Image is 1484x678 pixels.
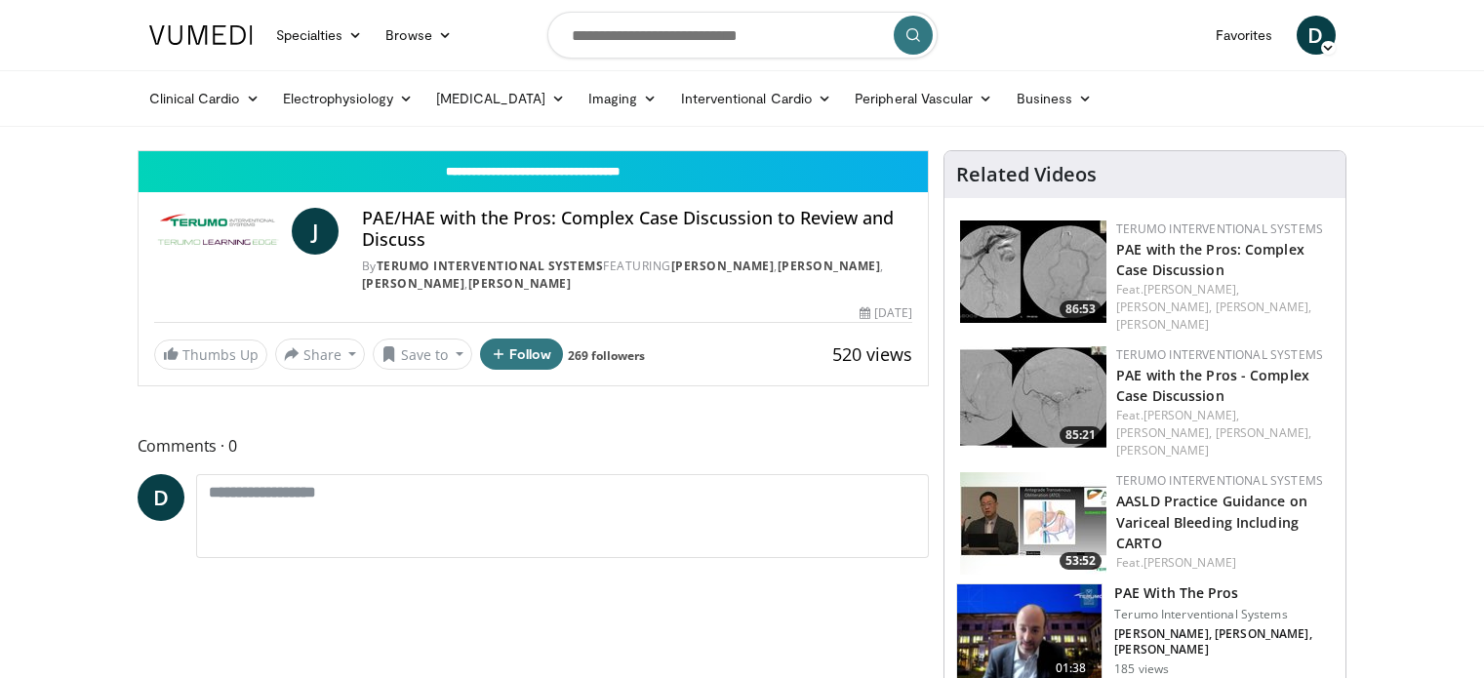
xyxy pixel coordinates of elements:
a: J [292,208,339,255]
button: Save to [373,339,472,370]
div: [DATE] [860,304,912,322]
h4: Related Videos [956,163,1097,186]
div: Feat. [1116,407,1330,459]
a: Terumo Interventional Systems [377,258,604,274]
a: Favorites [1204,16,1285,55]
a: Thumbs Up [154,339,267,370]
div: Feat. [1116,554,1330,572]
a: [PERSON_NAME], [1216,424,1311,441]
a: [PERSON_NAME] [1143,554,1236,571]
span: 85:21 [1060,426,1102,444]
p: [PERSON_NAME], [PERSON_NAME], [PERSON_NAME] [1114,626,1334,658]
a: D [138,474,184,521]
h4: PAE/HAE with the Pros: Complex Case Discussion to Review and Discuss [362,208,912,250]
span: 86:53 [1060,300,1102,318]
span: 53:52 [1060,552,1102,570]
a: Clinical Cardio [138,79,271,118]
a: Browse [374,16,463,55]
img: Terumo Interventional Systems [154,208,284,255]
a: [PERSON_NAME], [1143,281,1239,298]
a: 269 followers [568,347,645,364]
button: Share [275,339,366,370]
a: Imaging [577,79,669,118]
a: [PERSON_NAME] [362,275,465,292]
a: Business [1005,79,1104,118]
a: [PERSON_NAME] [1116,442,1209,459]
a: Electrophysiology [271,79,424,118]
a: 86:53 [960,220,1106,323]
span: Comments 0 [138,433,930,459]
p: Terumo Interventional Systems [1114,607,1334,622]
img: d458a976-084f-4cc6-99db-43f8cfe48950.150x105_q85_crop-smart_upscale.jpg [960,472,1106,575]
span: 01:38 [1048,658,1095,678]
a: Terumo Interventional Systems [1116,472,1323,489]
button: Follow [480,339,564,370]
a: PAE with the Pros: Complex Case Discussion [1116,240,1304,279]
a: D [1297,16,1336,55]
img: VuMedi Logo [149,25,253,45]
a: [PERSON_NAME] [778,258,881,274]
input: Search topics, interventions [547,12,938,59]
div: By FEATURING , , , [362,258,912,293]
div: Feat. [1116,281,1330,334]
a: [PERSON_NAME], [1116,424,1212,441]
a: 85:21 [960,346,1106,449]
img: 48030207-1c61-4b22-9de5-d5592b0ccd5b.150x105_q85_crop-smart_upscale.jpg [960,220,1106,323]
a: Terumo Interventional Systems [1116,346,1323,363]
a: [PERSON_NAME] [1116,316,1209,333]
img: 2880b503-176d-42d6-8e25-38e0446d51c9.150x105_q85_crop-smart_upscale.jpg [960,346,1106,449]
a: [PERSON_NAME], [1143,407,1239,423]
a: Terumo Interventional Systems [1116,220,1323,237]
span: 520 views [832,342,912,366]
a: [MEDICAL_DATA] [424,79,577,118]
a: Peripheral Vascular [843,79,1004,118]
h3: PAE With The Pros [1114,583,1334,603]
a: 53:52 [960,472,1106,575]
a: Specialties [264,16,375,55]
a: [PERSON_NAME] [468,275,572,292]
a: Interventional Cardio [669,79,844,118]
a: PAE with the Pros - Complex Case Discussion [1116,366,1309,405]
a: AASLD Practice Guidance on Variceal Bleeding Including CARTO [1116,492,1307,551]
a: [PERSON_NAME], [1216,299,1311,315]
a: [PERSON_NAME], [1116,299,1212,315]
p: 185 views [1114,661,1169,677]
a: [PERSON_NAME] [671,258,775,274]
